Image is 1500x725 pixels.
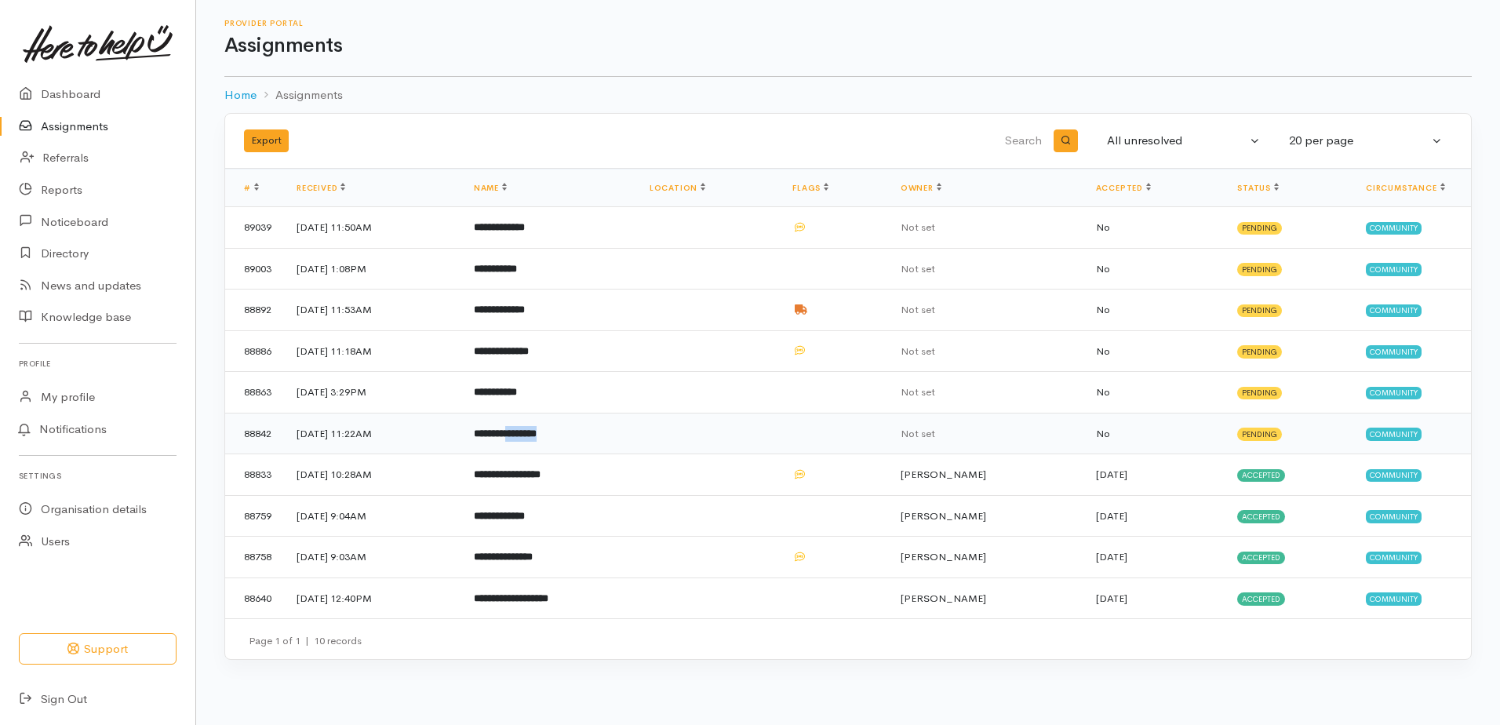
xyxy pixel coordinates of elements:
[249,634,362,647] small: Page 1 of 1 10 records
[474,183,507,193] a: Name
[19,353,177,374] h6: Profile
[1366,469,1422,482] span: Community
[284,372,461,414] td: [DATE] 3:29PM
[1237,222,1282,235] span: Pending
[1366,183,1445,193] a: Circumstance
[1096,592,1127,605] time: [DATE]
[225,537,284,578] td: 88758
[901,220,935,234] span: Not set
[1237,183,1279,193] a: Status
[1096,385,1110,399] span: No
[284,537,461,578] td: [DATE] 9:03AM
[1096,468,1127,481] time: [DATE]
[225,372,284,414] td: 88863
[225,207,284,249] td: 89039
[1237,510,1285,523] span: Accepted
[901,427,935,440] span: Not set
[19,465,177,486] h6: Settings
[1366,304,1422,317] span: Community
[901,303,935,316] span: Not set
[1366,592,1422,605] span: Community
[284,495,461,537] td: [DATE] 9:04AM
[1366,428,1422,440] span: Community
[257,86,343,104] li: Assignments
[901,183,941,193] a: Owner
[1289,132,1429,150] div: 20 per page
[297,183,345,193] a: Received
[901,468,986,481] span: [PERSON_NAME]
[1237,552,1285,564] span: Accepted
[1366,510,1422,523] span: Community
[1107,132,1247,150] div: All unresolved
[901,385,935,399] span: Not set
[1096,303,1110,316] span: No
[1237,304,1282,317] span: Pending
[225,330,284,372] td: 88886
[1096,183,1151,193] a: Accepted
[1366,222,1422,235] span: Community
[901,344,935,358] span: Not set
[284,248,461,290] td: [DATE] 1:08PM
[1096,509,1127,523] time: [DATE]
[225,248,284,290] td: 89003
[224,19,1472,27] h6: Provider Portal
[901,262,935,275] span: Not set
[1280,126,1452,156] button: 20 per page
[1096,550,1127,563] time: [DATE]
[1096,220,1110,234] span: No
[244,183,259,193] a: #
[1237,345,1282,358] span: Pending
[284,413,461,454] td: [DATE] 11:22AM
[225,495,284,537] td: 88759
[1366,387,1422,399] span: Community
[225,577,284,618] td: 88640
[1366,263,1422,275] span: Community
[1096,262,1110,275] span: No
[225,290,284,331] td: 88892
[225,454,284,496] td: 88833
[244,129,289,152] button: Export
[1237,428,1282,440] span: Pending
[1237,263,1282,275] span: Pending
[284,454,461,496] td: [DATE] 10:28AM
[284,290,461,331] td: [DATE] 11:53AM
[901,509,986,523] span: [PERSON_NAME]
[224,35,1472,57] h1: Assignments
[284,577,461,618] td: [DATE] 12:40PM
[1096,427,1110,440] span: No
[1098,126,1270,156] button: All unresolved
[671,122,1045,160] input: Search
[225,413,284,454] td: 88842
[1237,592,1285,605] span: Accepted
[1237,387,1282,399] span: Pending
[224,77,1472,114] nav: breadcrumb
[792,183,828,193] a: Flags
[1237,469,1285,482] span: Accepted
[1096,344,1110,358] span: No
[901,550,986,563] span: [PERSON_NAME]
[650,183,705,193] a: Location
[224,86,257,104] a: Home
[1366,552,1422,564] span: Community
[19,633,177,665] button: Support
[1366,345,1422,358] span: Community
[284,330,461,372] td: [DATE] 11:18AM
[901,592,986,605] span: [PERSON_NAME]
[284,207,461,249] td: [DATE] 11:50AM
[305,634,309,647] span: |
